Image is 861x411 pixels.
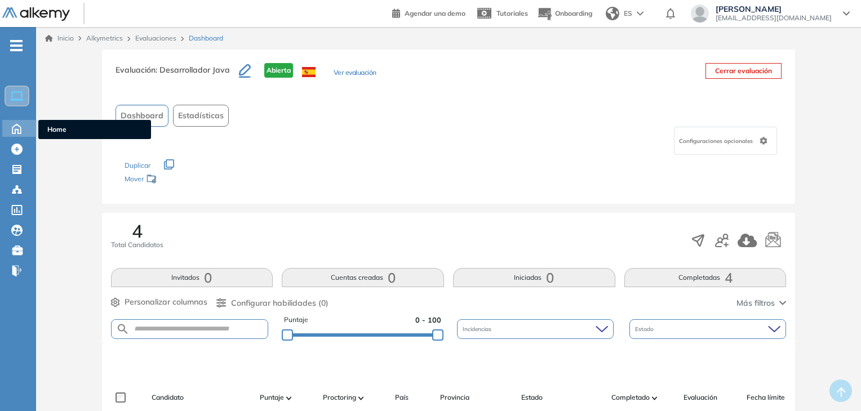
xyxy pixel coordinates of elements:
div: Mover [125,169,237,190]
img: [missing "en.ARROW_ALT" translation] [652,396,658,400]
span: Completado [611,392,650,403]
button: Iniciadas0 [453,268,615,287]
button: Invitados0 [111,268,273,287]
img: arrow [637,11,643,16]
span: Proctoring [323,392,356,403]
span: : Desarrollador Java [156,65,230,75]
img: world [606,7,619,20]
span: Home [47,124,142,135]
span: Estado [635,325,656,333]
span: Duplicar [125,161,150,169]
span: Puntaje [284,315,308,325]
button: Completadas4 [624,268,787,287]
a: Inicio [45,33,74,43]
span: Puntaje [260,392,284,403]
img: SEARCH_ALT [116,322,130,336]
button: Configurar habilidades (0) [216,297,329,309]
span: Candidato [152,392,184,403]
button: Cuentas creadas0 [282,268,444,287]
span: Evaluación [684,392,717,403]
img: Logo [2,7,70,21]
span: Fecha límite [747,392,785,403]
span: Onboarding [555,9,592,17]
span: Estado [521,392,543,403]
span: País [395,392,409,403]
span: 0 - 100 [415,315,441,325]
span: [PERSON_NAME] [716,5,832,14]
span: Alkymetrics [86,34,123,42]
button: Cerrar evaluación [705,63,782,79]
span: Más filtros [736,297,775,309]
div: Incidencias [457,319,614,339]
img: ESP [302,67,316,77]
a: Evaluaciones [135,34,176,42]
button: Personalizar columnas [111,296,207,308]
span: Incidencias [463,325,494,333]
span: Dashboard [121,110,163,122]
span: 4 [132,222,143,240]
span: Agendar una demo [405,9,465,17]
a: Agendar una demo [392,6,465,19]
span: Personalizar columnas [125,296,207,308]
span: Tutoriales [496,9,528,17]
span: ES [624,8,632,19]
i: - [10,44,23,47]
span: [EMAIL_ADDRESS][DOMAIN_NAME] [716,14,832,23]
button: Más filtros [736,297,786,309]
span: Configuraciones opcionales [679,137,755,145]
button: Estadísticas [173,105,229,127]
img: [missing "en.ARROW_ALT" translation] [358,396,364,400]
button: Dashboard [116,105,168,127]
h3: Evaluación [116,63,239,87]
button: Onboarding [537,2,592,26]
span: Dashboard [189,33,223,43]
img: [missing "en.ARROW_ALT" translation] [286,396,292,400]
button: Ver evaluación [334,68,376,79]
span: Provincia [440,392,469,403]
span: Abierta [264,63,293,78]
span: Total Candidatos [111,240,163,250]
div: Configuraciones opcionales [674,127,777,155]
span: Estadísticas [178,110,224,122]
span: Configurar habilidades (0) [231,297,329,309]
div: Estado [629,319,786,339]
